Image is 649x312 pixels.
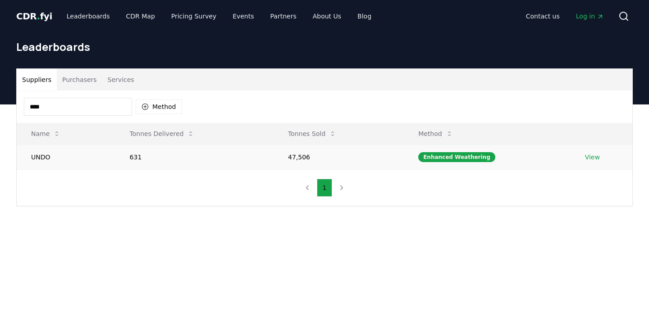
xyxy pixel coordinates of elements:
[585,153,600,162] a: View
[123,125,202,143] button: Tonnes Delivered
[57,69,102,90] button: Purchasers
[37,11,40,22] span: .
[519,8,567,24] a: Contact us
[281,125,343,143] button: Tonnes Sold
[136,99,182,114] button: Method
[569,8,611,24] a: Log in
[519,8,611,24] nav: Main
[306,8,348,24] a: About Us
[16,40,633,54] h1: Leaderboards
[418,152,495,162] div: Enhanced Weathering
[225,8,261,24] a: Events
[115,145,274,169] td: 631
[102,69,140,90] button: Services
[59,8,379,24] nav: Main
[317,179,333,197] button: 1
[411,125,460,143] button: Method
[17,69,57,90] button: Suppliers
[16,10,52,23] a: CDR.fyi
[274,145,404,169] td: 47,506
[576,12,604,21] span: Log in
[164,8,224,24] a: Pricing Survey
[119,8,162,24] a: CDR Map
[59,8,117,24] a: Leaderboards
[263,8,304,24] a: Partners
[16,11,52,22] span: CDR fyi
[17,145,115,169] td: UNDO
[350,8,379,24] a: Blog
[24,125,68,143] button: Name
